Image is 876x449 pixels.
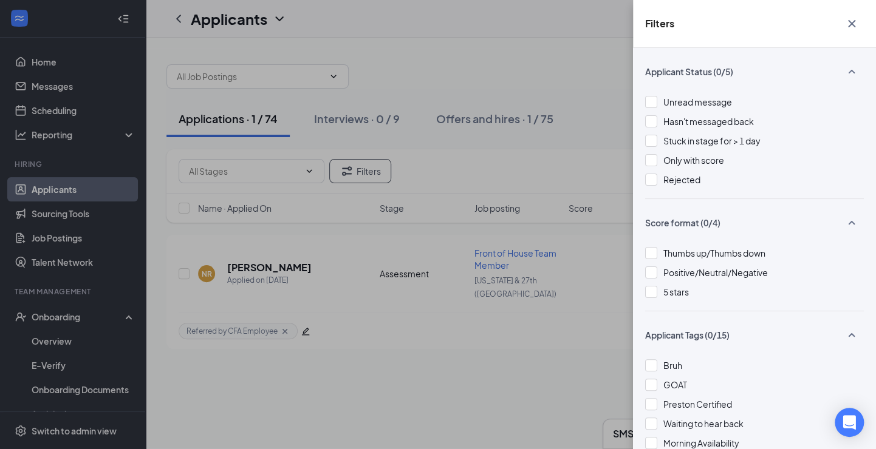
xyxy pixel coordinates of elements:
h5: Filters [645,17,674,30]
span: Preston Certified [663,399,732,410]
span: Applicant Tags (0/15) [645,329,730,341]
svg: Cross [844,16,859,31]
svg: SmallChevronUp [844,215,859,230]
div: Open Intercom Messenger [835,408,864,437]
button: SmallChevronUp [840,60,864,83]
span: Rejected [663,174,700,185]
span: Thumbs up/Thumbs down [663,248,765,258]
svg: SmallChevronUp [844,64,859,79]
span: Hasn't messaged back [663,116,754,127]
span: Waiting to hear back [663,418,744,429]
span: 5 stars [663,286,689,297]
span: GOAT [663,379,687,390]
span: Score format (0/4) [645,217,720,229]
button: SmallChevronUp [840,211,864,234]
span: Only with score [663,155,724,166]
span: Positive/Neutral/Negative [663,267,768,278]
span: Applicant Status (0/5) [645,66,733,78]
span: Unread message [663,96,732,107]
span: Bruh [663,360,682,371]
span: Stuck in stage for > 1 day [663,135,761,146]
svg: SmallChevronUp [844,328,859,342]
span: Morning Availability [663,437,739,448]
button: SmallChevronUp [840,323,864,346]
button: Cross [840,12,864,35]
